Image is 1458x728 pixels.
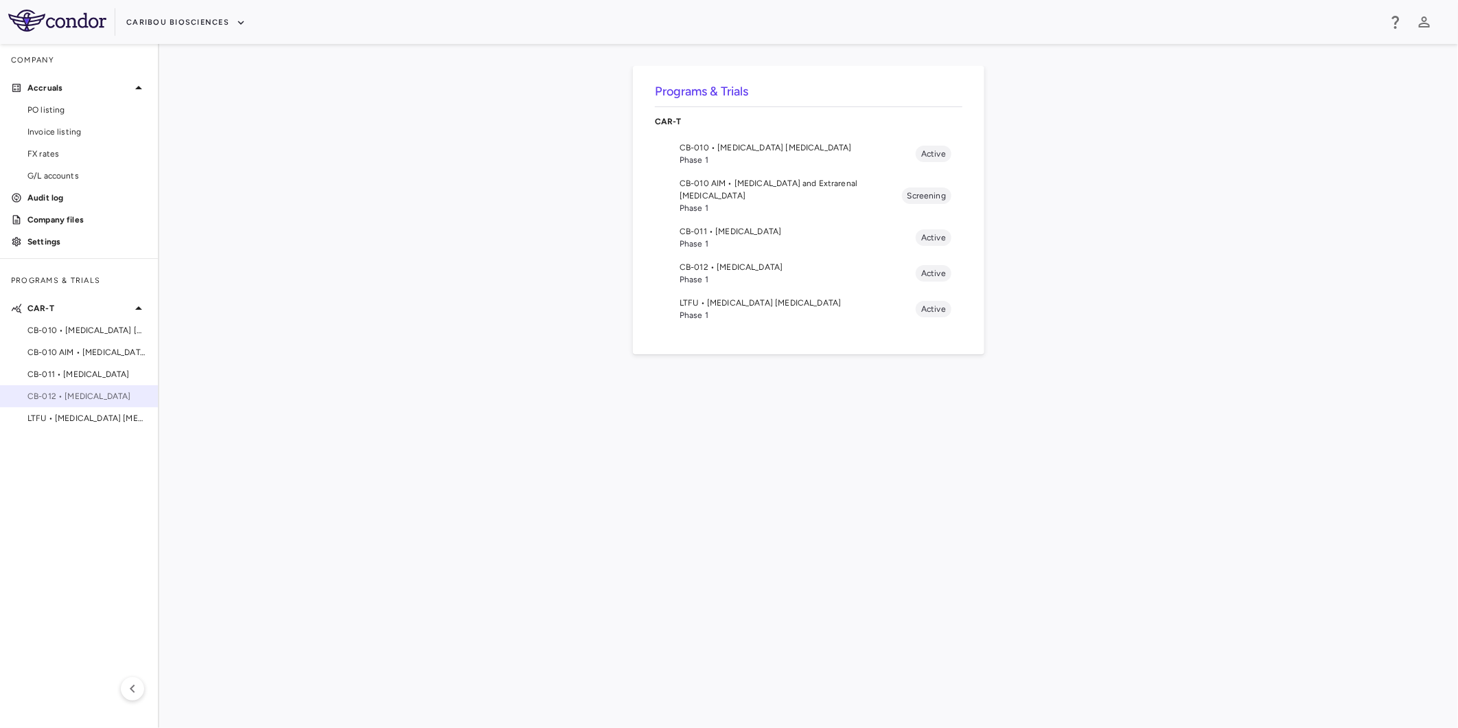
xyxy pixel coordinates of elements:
[8,10,106,32] img: logo-full-BYUhSk78.svg
[27,126,147,138] span: Invoice listing
[27,412,147,424] span: LTFU • [MEDICAL_DATA] [MEDICAL_DATA]
[916,303,951,315] span: Active
[680,297,916,309] span: LTFU • [MEDICAL_DATA] [MEDICAL_DATA]
[27,346,147,359] span: CB-010 AIM • [MEDICAL_DATA] and Extrarenal [MEDICAL_DATA]
[27,236,147,248] p: Settings
[27,302,130,315] p: CAR-T
[655,291,962,327] li: LTFU • [MEDICAL_DATA] [MEDICAL_DATA]Phase 1Active
[27,170,147,182] span: G/L accounts
[680,177,902,202] span: CB-010 AIM • [MEDICAL_DATA] and Extrarenal [MEDICAL_DATA]
[916,148,951,160] span: Active
[680,273,916,286] span: Phase 1
[27,148,147,160] span: FX rates
[680,238,916,250] span: Phase 1
[680,202,902,214] span: Phase 1
[27,214,147,226] p: Company files
[27,368,147,380] span: CB-011 • [MEDICAL_DATA]
[655,172,962,220] li: CB-010 AIM • [MEDICAL_DATA] and Extrarenal [MEDICAL_DATA]Phase 1Screening
[680,141,916,154] span: CB-010 • [MEDICAL_DATA] [MEDICAL_DATA]
[680,154,916,166] span: Phase 1
[680,225,916,238] span: CB-011 • [MEDICAL_DATA]
[680,261,916,273] span: CB-012 • [MEDICAL_DATA]
[27,390,147,402] span: CB-012 • [MEDICAL_DATA]
[916,231,951,244] span: Active
[655,255,962,291] li: CB-012 • [MEDICAL_DATA]Phase 1Active
[655,220,962,255] li: CB-011 • [MEDICAL_DATA]Phase 1Active
[27,82,130,94] p: Accruals
[655,136,962,172] li: CB-010 • [MEDICAL_DATA] [MEDICAL_DATA]Phase 1Active
[655,107,962,136] div: CAR-T
[655,82,962,101] h6: Programs & Trials
[27,324,147,337] span: CB-010 • [MEDICAL_DATA] [MEDICAL_DATA]
[27,104,147,116] span: PO listing
[126,12,246,34] button: Caribou Biosciences
[916,267,951,280] span: Active
[655,115,962,128] p: CAR-T
[680,309,916,321] span: Phase 1
[902,190,951,202] span: Screening
[27,192,147,204] p: Audit log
